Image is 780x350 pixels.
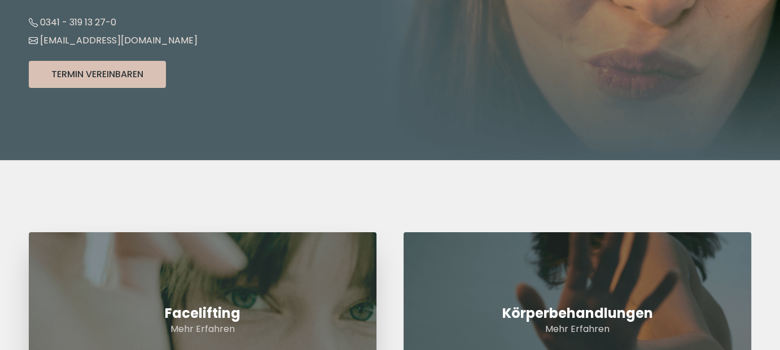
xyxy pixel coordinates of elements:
p: Mehr Erfahren [29,322,376,336]
h3: Körperbehandlungen [404,304,751,322]
button: Termin Vereinbaren [29,61,166,88]
a: [EMAIL_ADDRESS][DOMAIN_NAME] [29,34,198,47]
h2: Facelifting [29,304,376,322]
a: 0341 - 319 13 27-0 [29,16,116,29]
p: Mehr Erfahren [404,322,751,336]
